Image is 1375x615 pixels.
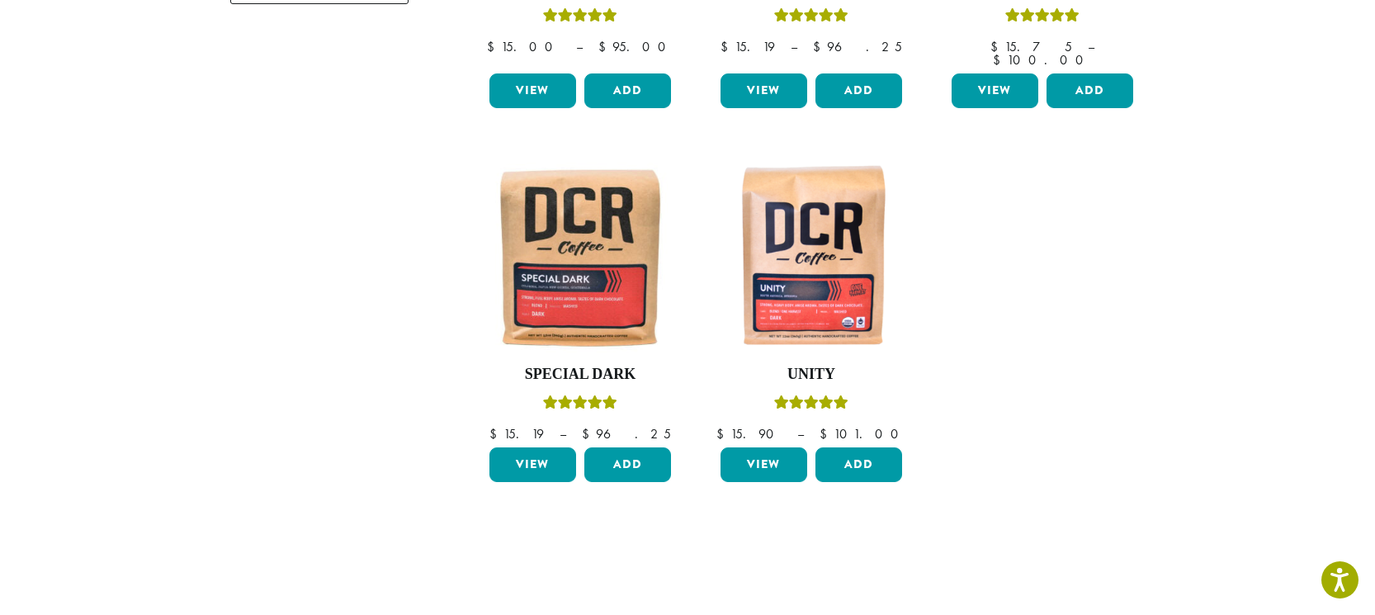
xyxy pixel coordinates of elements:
[487,38,560,55] bdi: 15.00
[716,163,906,352] img: DCR-Unity-Coffee-Bag-300x300.png
[485,163,675,352] img: Special-Dark-12oz-300x300.jpg
[716,163,906,442] a: UnityRated 5.00 out of 5
[721,73,807,108] a: View
[489,425,503,442] span: $
[582,425,596,442] span: $
[598,38,673,55] bdi: 95.00
[560,425,566,442] span: –
[797,425,804,442] span: –
[1047,73,1133,108] button: Add
[721,38,775,55] bdi: 15.19
[584,73,671,108] button: Add
[774,6,848,31] div: Rated 4.67 out of 5
[990,38,1004,55] span: $
[1088,38,1094,55] span: –
[815,447,902,482] button: Add
[543,6,617,31] div: Rated 5.00 out of 5
[813,38,902,55] bdi: 96.25
[716,425,782,442] bdi: 15.90
[813,38,827,55] span: $
[598,38,612,55] span: $
[485,366,675,384] h4: Special Dark
[993,51,1091,69] bdi: 100.00
[721,38,735,55] span: $
[1005,6,1080,31] div: Rated 4.83 out of 5
[990,38,1072,55] bdi: 15.75
[721,447,807,482] a: View
[489,425,544,442] bdi: 15.19
[774,393,848,418] div: Rated 5.00 out of 5
[543,393,617,418] div: Rated 5.00 out of 5
[582,425,671,442] bdi: 96.25
[993,51,1007,69] span: $
[952,73,1038,108] a: View
[716,425,730,442] span: $
[820,425,834,442] span: $
[576,38,583,55] span: –
[820,425,906,442] bdi: 101.00
[791,38,797,55] span: –
[487,38,501,55] span: $
[489,73,576,108] a: View
[716,366,906,384] h4: Unity
[489,447,576,482] a: View
[485,163,675,442] a: Special DarkRated 5.00 out of 5
[584,447,671,482] button: Add
[815,73,902,108] button: Add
